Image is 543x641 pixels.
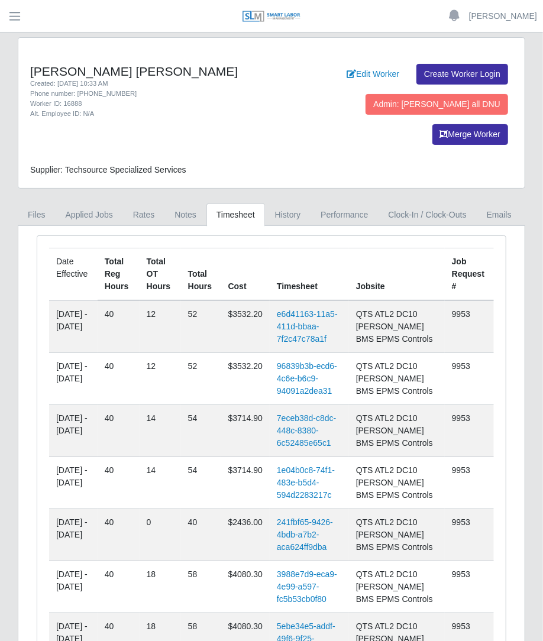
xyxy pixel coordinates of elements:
td: 52 [181,300,221,353]
td: [DATE] - [DATE] [49,561,98,613]
th: Cost [221,248,270,301]
img: SLM Logo [242,10,301,23]
td: [DATE] - [DATE] [49,300,98,353]
a: Timesheet [206,203,265,226]
span: QTS ATL2 DC10 [PERSON_NAME] BMS EPMS Controls [356,517,433,552]
div: Worker ID: 16888 [30,99,263,109]
td: $2436.00 [221,509,270,561]
a: Applied Jobs [56,203,123,226]
td: $3532.20 [221,353,270,405]
td: [DATE] - [DATE] [49,457,98,509]
div: Created: [DATE] 10:33 AM [30,79,263,89]
span: QTS ATL2 DC10 [PERSON_NAME] BMS EPMS Controls [356,569,433,604]
td: $3532.20 [221,300,270,353]
button: Admin: [PERSON_NAME] all DNU [366,94,508,115]
td: 58 [181,561,221,613]
td: 54 [181,457,221,509]
th: Timesheet [270,248,349,301]
td: 40 [98,300,140,353]
span: 9953 [452,361,470,371]
td: 12 [140,300,181,353]
a: Emails [477,203,522,226]
a: Performance [311,203,378,226]
th: Total OT Hours [140,248,181,301]
td: 0 [140,509,181,561]
a: 1e04b0c8-74f1-483e-b5d4-594d2283217c [277,465,335,500]
button: Merge Worker [432,124,508,145]
span: 9953 [452,621,470,631]
th: Total Reg Hours [98,248,140,301]
a: 96839b3b-ecd6-4c6e-b6c9-94091a2dea31 [277,361,337,396]
span: Supplier: Techsource Specialized Services [30,165,186,174]
a: Edit Worker [339,64,407,85]
div: Alt. Employee ID: N/A [30,109,263,119]
td: 14 [140,457,181,509]
span: 9953 [452,413,470,423]
td: 54 [181,405,221,457]
span: 9953 [452,517,470,527]
a: Create Worker Login [416,64,508,85]
span: QTS ATL2 DC10 [PERSON_NAME] BMS EPMS Controls [356,465,433,500]
td: Date Effective [49,248,98,301]
span: 9953 [452,465,470,475]
td: 40 [98,457,140,509]
td: 40 [181,509,221,561]
td: 40 [98,509,140,561]
a: e6d41163-11a5-411d-bbaa-7f2c47c78a1f [277,309,338,344]
div: Phone number: [PHONE_NUMBER] [30,89,263,99]
td: $3714.90 [221,405,270,457]
td: 12 [140,353,181,405]
span: QTS ATL2 DC10 [PERSON_NAME] BMS EPMS Controls [356,361,433,396]
a: [PERSON_NAME] [469,10,537,22]
td: [DATE] - [DATE] [49,509,98,561]
td: $3714.90 [221,457,270,509]
a: Notes [164,203,206,226]
td: 14 [140,405,181,457]
span: 9953 [452,309,470,319]
a: Files [18,203,56,226]
th: Jobsite [349,248,445,301]
a: History [265,203,311,226]
a: 7eceb38d-c8dc-448c-8380-6c52485e65c1 [277,413,336,448]
td: [DATE] - [DATE] [49,353,98,405]
td: 40 [98,561,140,613]
th: Job Request # [445,248,494,301]
th: Total Hours [181,248,221,301]
a: Rates [123,203,165,226]
span: 9953 [452,569,470,579]
td: [DATE] - [DATE] [49,405,98,457]
td: $4080.30 [221,561,270,613]
h4: [PERSON_NAME] [PERSON_NAME] [30,64,263,79]
td: 52 [181,353,221,405]
td: 40 [98,405,140,457]
a: 3988e7d9-eca9-4e99-a597-fc5b53cb0f80 [277,569,337,604]
a: Clock-In / Clock-Outs [378,203,476,226]
td: 40 [98,353,140,405]
span: QTS ATL2 DC10 [PERSON_NAME] BMS EPMS Controls [356,413,433,448]
td: 18 [140,561,181,613]
a: 241fbf65-9426-4bdb-a7b2-aca624ff9dba [277,517,333,552]
span: QTS ATL2 DC10 [PERSON_NAME] BMS EPMS Controls [356,309,433,344]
